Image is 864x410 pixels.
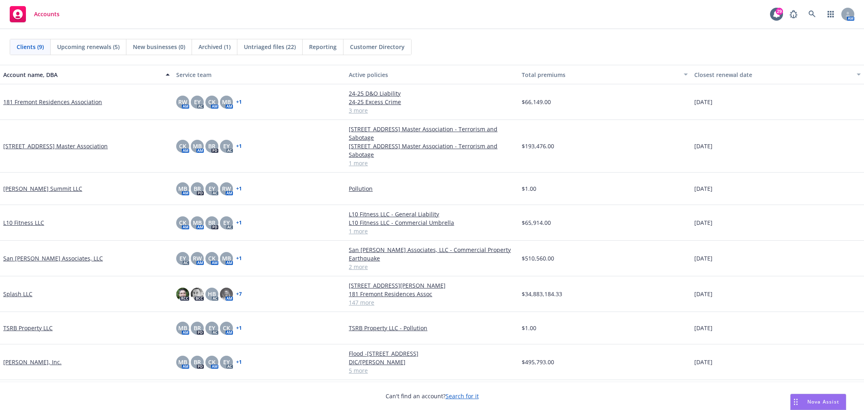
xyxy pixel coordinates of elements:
span: RW [193,254,202,263]
span: MB [178,324,187,332]
span: CK [223,324,230,332]
span: CK [208,98,215,106]
span: RW [178,98,187,106]
div: Active policies [349,70,515,79]
button: Closest renewal date [691,65,864,84]
span: EY [209,184,215,193]
span: [DATE] [694,142,713,150]
span: EY [209,324,215,332]
span: RW [222,184,231,193]
a: + 1 [236,220,242,225]
span: $34,883,184.33 [522,290,562,298]
button: Active policies [346,65,518,84]
a: San [PERSON_NAME] Associates, LLC [3,254,103,263]
span: EY [223,218,230,227]
a: 2 more [349,263,515,271]
a: 5 more [349,366,515,375]
a: DIC/[PERSON_NAME] [349,358,515,366]
span: New businesses (0) [133,43,185,51]
span: [DATE] [694,184,713,193]
button: Total premiums [518,65,691,84]
a: + 7 [236,292,242,297]
div: Total premiums [522,70,679,79]
a: 24-25 Excess Crime [349,98,515,106]
a: 24-25 D&O Liability [349,89,515,98]
span: CK [208,358,215,366]
span: [DATE] [694,358,713,366]
span: MB [193,218,202,227]
a: Flood -[STREET_ADDRESS] [349,349,515,358]
span: EY [223,142,230,150]
a: 181 Fremont Residences Association [3,98,102,106]
span: BR [194,184,201,193]
span: [DATE] [694,254,713,263]
a: + 1 [236,360,242,365]
span: Archived (1) [198,43,230,51]
span: Clients (9) [17,43,44,51]
a: + 1 [236,326,242,331]
span: [DATE] [694,290,713,298]
div: Closest renewal date [694,70,852,79]
a: Switch app [823,6,839,22]
span: MB [193,142,202,150]
span: $65,914.00 [522,218,551,227]
img: photo [176,288,189,301]
a: L10 Fitness LLC [3,218,44,227]
a: TSRB Property LLC [3,324,53,332]
a: [PERSON_NAME], Inc. [3,358,62,366]
a: 181 Fremont Residences Assoc [349,290,515,298]
div: Drag to move [791,394,801,410]
span: $1.00 [522,324,536,332]
a: Search [804,6,820,22]
span: Accounts [34,11,60,17]
span: Nova Assist [807,398,839,405]
a: L10 Fitness LLC - Commercial Umbrella [349,218,515,227]
a: Search for it [446,392,479,400]
a: [STREET_ADDRESS] Master Association [3,142,108,150]
a: Earthquake [349,254,515,263]
span: MB [222,254,231,263]
a: + 1 [236,100,242,105]
a: 1 more [349,227,515,235]
span: [DATE] [694,324,713,332]
span: [DATE] [694,218,713,227]
a: Accounts [6,3,63,26]
div: 29 [776,8,783,15]
span: EY [179,254,186,263]
img: photo [220,288,233,301]
span: Upcoming renewals (5) [57,43,119,51]
span: Customer Directory [350,43,405,51]
a: [STREET_ADDRESS][PERSON_NAME] [349,281,515,290]
a: [STREET_ADDRESS] Master Association - Terrorism and Sabotage [349,125,515,142]
a: San [PERSON_NAME] Associates, LLC - Commercial Property [349,246,515,254]
span: MB [222,98,231,106]
span: MB [178,184,187,193]
a: [PERSON_NAME] Summit LLC [3,184,82,193]
a: + 1 [236,256,242,261]
span: Reporting [309,43,337,51]
span: BR [208,142,215,150]
a: [STREET_ADDRESS] Master Association - Terrorism and Sabotage [349,142,515,159]
div: Account name, DBA [3,70,161,79]
a: 3 more [349,106,515,115]
a: Report a Bug [785,6,802,22]
button: Service team [173,65,346,84]
a: TSRB Property LLC - Pollution [349,324,515,332]
span: MB [178,358,187,366]
a: 147 more [349,298,515,307]
a: Pollution [349,184,515,193]
span: HB [208,290,216,298]
span: $66,149.00 [522,98,551,106]
span: $495,793.00 [522,358,554,366]
span: BR [194,324,201,332]
span: [DATE] [694,98,713,106]
span: CK [179,142,186,150]
a: 1 more [349,159,515,167]
span: EY [223,358,230,366]
span: BR [208,218,215,227]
